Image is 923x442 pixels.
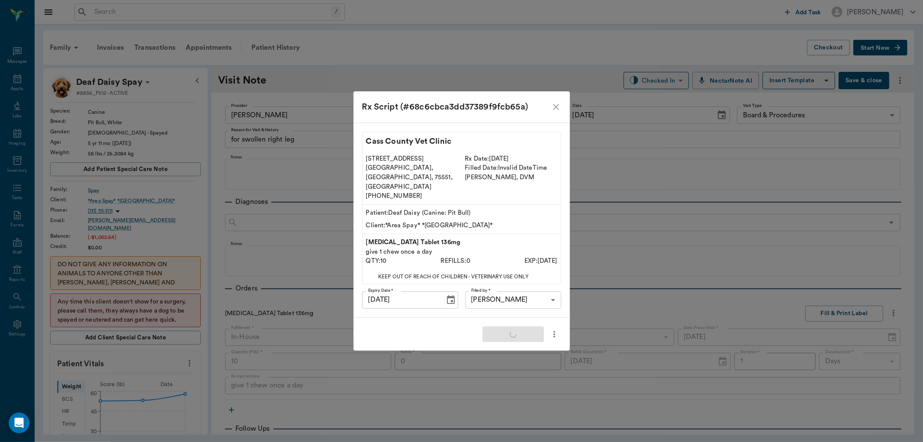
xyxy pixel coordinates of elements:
p: Filled Date: Invalid DateTime [465,163,557,173]
div: Open Intercom Messenger [9,413,29,433]
p: QTY: 10 [366,256,387,266]
p: KEEP OUT OF REACH OF CHILDREN - VETERINARY USE ONLY [363,269,544,284]
label: Filled by * [471,287,490,294]
p: [MEDICAL_DATA] Tablet 136mg [366,238,557,247]
p: REFILLS: 0 [441,256,470,266]
p: [PERSON_NAME] , DVM [465,173,557,182]
p: [PHONE_NUMBER] [366,191,458,201]
p: Client: *Area Spay* *[GEOGRAPHIC_DATA]* [366,221,557,230]
button: Choose date, selected date is Sep 14, 2026 [442,291,460,309]
p: Cass County Vet Clinic [363,132,561,151]
p: give 1 chew once a day [366,247,557,257]
p: [GEOGRAPHIC_DATA], [GEOGRAPHIC_DATA], 75551, [GEOGRAPHIC_DATA] [366,163,458,191]
p: [STREET_ADDRESS] [366,154,458,164]
p: EXP: [DATE] [524,256,557,266]
label: Expiry Date * [368,287,393,294]
div: Rx Script (#68c6cbca3dd37389f9fcb65a) [362,100,551,114]
button: close [551,102,561,112]
button: more [547,327,561,342]
div: [PERSON_NAME] [465,291,561,309]
input: MM/DD/YYYY [362,291,439,309]
p: Rx Date: [DATE] [465,154,557,164]
p: Patient: Deaf Daisy (Canine: Pit Bull) [366,208,557,218]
